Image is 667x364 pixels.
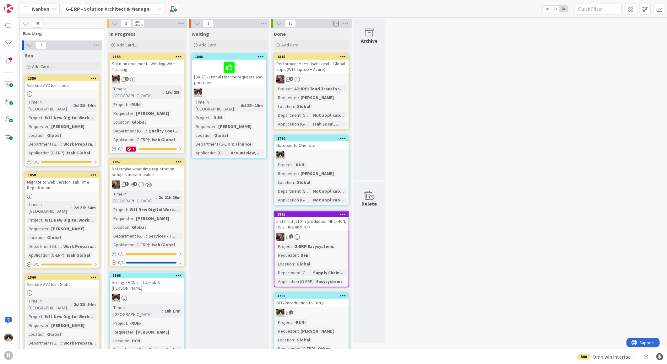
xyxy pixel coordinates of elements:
[194,132,212,139] div: Location
[216,123,217,130] span: :
[27,132,45,139] div: Location
[294,103,295,110] span: :
[276,252,298,259] div: Requester
[212,132,213,139] span: :
[27,340,61,346] div: Department (G-ERP)
[110,159,184,179] div: 1857Determine what time registration setup is most feasible
[130,224,147,231] div: Global
[112,241,149,248] div: Application (G-ERP)
[27,234,45,241] div: Location
[109,158,185,267] a: 1857Determine what time registration setup is most feasibleBFTime in [GEOGRAPHIC_DATA]:2d 21h 26m...
[311,196,312,203] span: :
[118,259,124,266] span: 0 / 1
[25,280,99,288] div: Validate AVD Isah Global
[49,225,50,232] span: :
[312,196,345,203] div: Not applicab...
[4,351,13,360] div: H
[276,196,311,203] div: Application (G-ERP)
[110,278,184,292] div: Arrange HCN visit Jakub & [PERSON_NAME]
[27,114,42,121] div: Project
[192,54,266,60] div: 1806
[311,112,312,119] span: :
[65,149,92,156] div: Isah Global
[28,275,99,280] div: 1860
[276,188,311,195] div: Department (G-ERP)
[127,101,128,108] span: :
[203,20,214,27] span: 1
[199,42,219,48] span: Add Card...
[27,99,71,112] div: Time in [GEOGRAPHIC_DATA]
[147,127,180,134] div: Quality Cont...
[112,206,127,213] div: Project
[149,241,150,248] span: :
[276,309,285,317] img: Kv
[298,94,299,101] span: :
[274,299,349,307] div: BFG introduction to Ferry
[130,337,142,344] div: HCN
[42,217,43,223] span: :
[276,233,285,241] img: BF
[276,319,292,326] div: Project
[217,123,253,130] div: [PERSON_NAME]
[276,85,292,92] div: Project
[46,234,62,241] div: Global
[33,261,39,268] span: 0 / 1
[134,215,171,222] div: [PERSON_NAME]
[276,179,294,186] div: Location
[61,243,62,250] span: :
[192,54,266,87] div: 1806[DATE] - Funnel Finance requests and priorities
[311,269,312,276] span: :
[62,243,97,250] div: Work Prepara...
[43,114,95,121] div: W11 New Digital Work...
[593,353,637,361] span: Omniwin interface HCN Test
[134,24,143,27] div: Max 6
[129,224,130,231] span: :
[110,165,184,179] div: Determine what time registration setup is most feasible
[4,334,13,342] img: Kv
[50,225,86,232] div: [PERSON_NAME]
[25,172,99,178] div: 1858
[551,6,560,12] span: 2x
[27,252,64,259] div: Application (G-ERP)
[112,127,146,134] div: Department (G-ERP)
[295,336,312,343] div: Global
[125,77,129,81] span: 4
[24,172,100,269] a: 1858Migrate to web version Isah Time RegistrationTime in [GEOGRAPHIC_DATA]:2d 21h 34mProject:W11 ...
[110,60,184,73] div: Solution document - Welding Wire Tracking
[281,42,301,48] span: Add Card...
[295,103,312,110] div: Global
[274,151,349,159] div: Kv
[110,145,184,153] div: 0/11
[61,141,62,147] span: :
[274,136,349,149] div: 1790Notepad to Onenote
[194,141,233,147] div: Department (G-ERP)
[28,76,99,81] div: 1859
[274,217,349,231] div: Install cd_110 in production HNL, HCN, HSG, HNA and HBR
[66,6,162,12] b: G-ERP - Solution Architect & Management
[110,54,184,60] div: 1153
[311,188,312,195] span: :
[285,20,296,27] span: 12
[133,215,134,222] span: :
[294,179,295,186] span: :
[274,211,349,217] div: 1811
[164,89,182,96] div: 13d 23h
[213,132,230,139] div: Global
[295,260,312,267] div: Global
[45,234,46,241] span: :
[13,1,29,8] span: Support
[32,20,42,28] span: 15
[362,200,377,207] div: Delete
[118,251,124,257] span: 0 / 1
[276,260,294,267] div: Location
[112,136,149,143] div: Application (G-ERP)
[133,110,134,117] span: :
[150,241,176,248] div: Isah Global
[112,190,156,204] div: Time in [GEOGRAPHIC_DATA]
[50,322,86,329] div: [PERSON_NAME]
[312,269,345,276] div: Supply Chain...
[25,260,99,268] div: 0/1
[46,331,62,338] div: Global
[162,308,163,314] span: :
[127,206,128,213] span: :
